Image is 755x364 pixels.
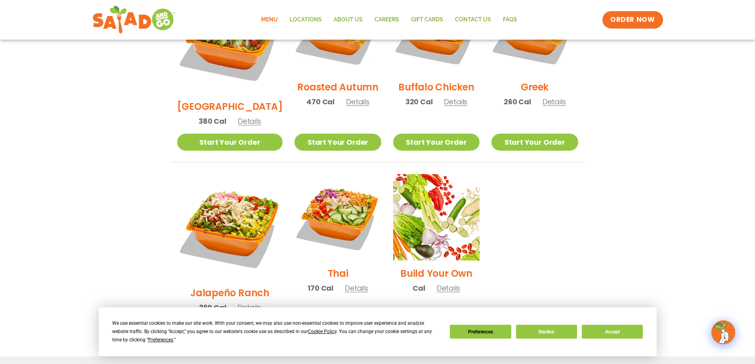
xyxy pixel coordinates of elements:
[444,97,467,107] span: Details
[306,96,334,107] span: 470 Cal
[369,11,405,29] a: Careers
[543,97,566,107] span: Details
[177,100,283,113] h2: [GEOGRAPHIC_DATA]
[328,266,348,280] h2: Thai
[297,80,378,94] h2: Roasted Autumn
[199,116,226,126] span: 380 Cal
[449,11,497,29] a: Contact Us
[437,283,460,293] span: Details
[497,11,523,29] a: FAQs
[398,80,474,94] h2: Buffalo Chicken
[255,11,284,29] a: Menu
[92,4,176,36] img: new-SAG-logo-768×292
[112,319,440,344] div: We use essential cookies to make our site work. With your consent, we may also use non-essential ...
[255,11,523,29] nav: Menu
[284,11,328,29] a: Locations
[393,134,480,151] a: Start Your Order
[610,15,655,25] span: ORDER NOW
[504,96,531,107] span: 260 Cal
[328,11,369,29] a: About Us
[294,134,381,151] a: Start Your Order
[712,321,734,343] img: wpChatIcon
[491,134,578,151] a: Start Your Order
[521,80,549,94] h2: Greek
[99,307,657,356] div: Cookie Consent Prompt
[405,11,449,29] a: GIFT CARDS
[148,337,173,343] span: Preferences
[199,302,226,313] span: 360 Cal
[177,174,283,280] img: Product photo for Jalapeño Ranch Salad
[393,174,480,261] img: Product photo for Build Your Own
[516,325,577,339] button: Decline
[413,283,425,293] span: Cal
[450,325,511,339] button: Preferences
[294,174,381,261] img: Product photo for Thai Salad
[582,325,643,339] button: Accept
[308,329,336,334] span: Cookie Policy
[345,283,368,293] span: Details
[400,266,472,280] h2: Build Your Own
[237,303,261,312] span: Details
[190,286,270,300] h2: Jalapeño Ranch
[238,116,261,126] span: Details
[346,97,369,107] span: Details
[405,96,433,107] span: 320 Cal
[602,11,663,29] a: ORDER NOW
[308,283,333,293] span: 170 Cal
[177,134,283,151] a: Start Your Order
